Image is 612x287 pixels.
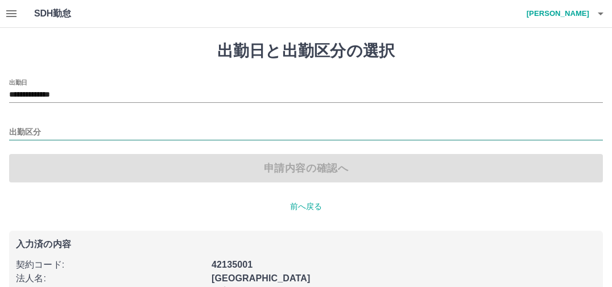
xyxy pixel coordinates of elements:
[212,273,311,283] b: [GEOGRAPHIC_DATA]
[16,258,205,272] p: 契約コード :
[212,260,253,269] b: 42135001
[16,240,596,249] p: 入力済の内容
[9,201,603,213] p: 前へ戻る
[16,272,205,285] p: 法人名 :
[9,78,27,86] label: 出勤日
[9,41,603,61] h1: 出勤日と出勤区分の選択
